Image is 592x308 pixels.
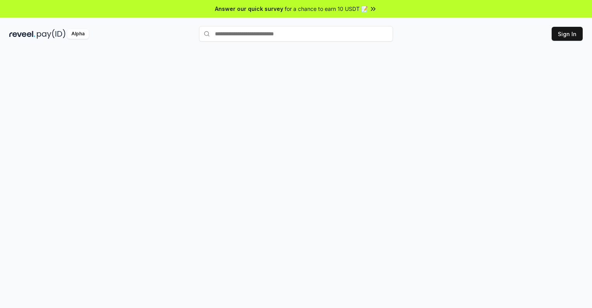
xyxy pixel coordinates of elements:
[67,29,89,39] div: Alpha
[215,5,283,13] span: Answer our quick survey
[37,29,66,39] img: pay_id
[9,29,35,39] img: reveel_dark
[552,27,583,41] button: Sign In
[285,5,368,13] span: for a chance to earn 10 USDT 📝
